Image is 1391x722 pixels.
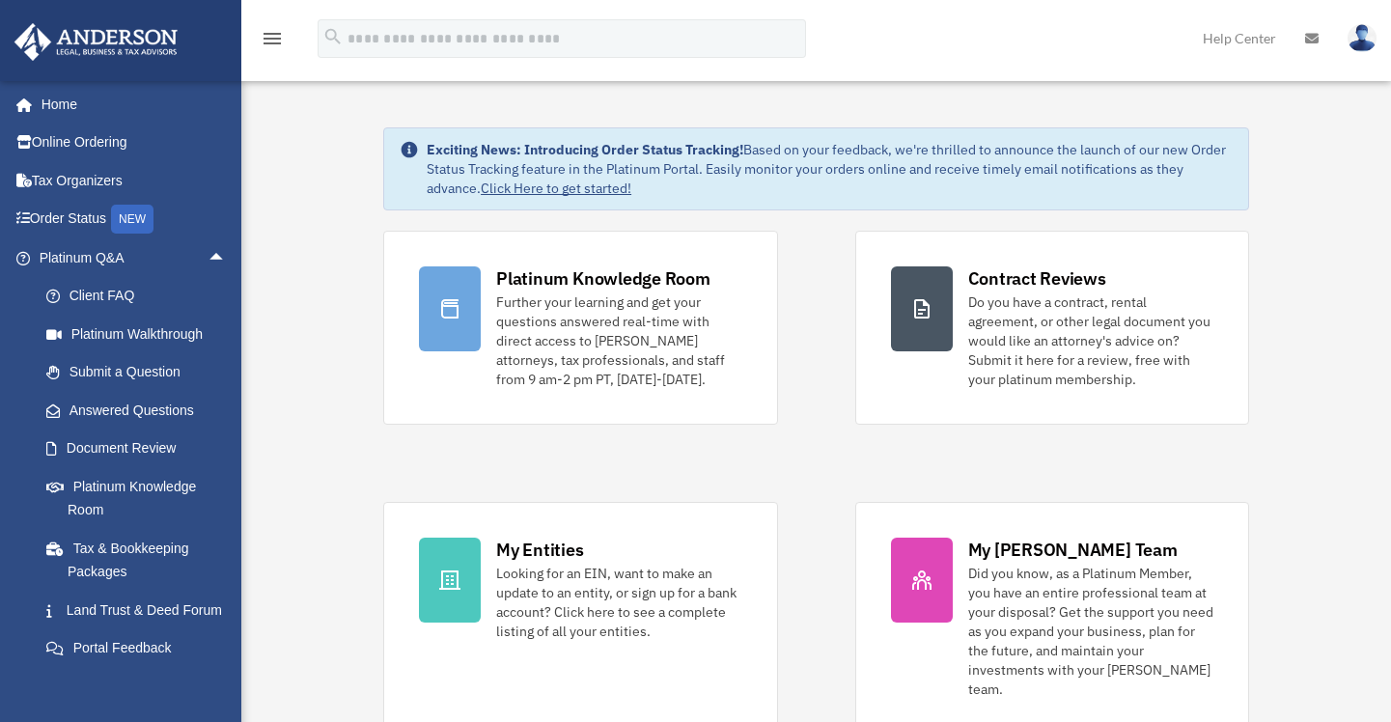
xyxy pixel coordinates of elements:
[27,629,256,668] a: Portal Feedback
[111,205,153,234] div: NEW
[968,564,1213,699] div: Did you know, as a Platinum Member, you have an entire professional team at your disposal? Get th...
[496,266,710,291] div: Platinum Knowledge Room
[261,34,284,50] a: menu
[14,200,256,239] a: Order StatusNEW
[27,529,256,591] a: Tax & Bookkeeping Packages
[427,141,743,158] strong: Exciting News: Introducing Order Status Tracking!
[27,467,256,529] a: Platinum Knowledge Room
[27,430,256,468] a: Document Review
[27,591,256,629] a: Land Trust & Deed Forum
[14,85,246,124] a: Home
[261,27,284,50] i: menu
[322,26,344,47] i: search
[14,124,256,162] a: Online Ordering
[27,391,256,430] a: Answered Questions
[27,315,256,353] a: Platinum Walkthrough
[27,277,256,316] a: Client FAQ
[9,23,183,61] img: Anderson Advisors Platinum Portal
[427,140,1233,198] div: Based on your feedback, we're thrilled to announce the launch of our new Order Status Tracking fe...
[14,238,256,277] a: Platinum Q&Aarrow_drop_up
[1348,24,1377,52] img: User Pic
[208,238,246,278] span: arrow_drop_up
[968,292,1213,389] div: Do you have a contract, rental agreement, or other legal document you would like an attorney's ad...
[27,353,256,392] a: Submit a Question
[968,266,1106,291] div: Contract Reviews
[481,180,631,197] a: Click Here to get started!
[496,538,583,562] div: My Entities
[496,564,741,641] div: Looking for an EIN, want to make an update to an entity, or sign up for a bank account? Click her...
[855,231,1249,425] a: Contract Reviews Do you have a contract, rental agreement, or other legal document you would like...
[496,292,741,389] div: Further your learning and get your questions answered real-time with direct access to [PERSON_NAM...
[14,161,256,200] a: Tax Organizers
[968,538,1178,562] div: My [PERSON_NAME] Team
[383,231,777,425] a: Platinum Knowledge Room Further your learning and get your questions answered real-time with dire...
